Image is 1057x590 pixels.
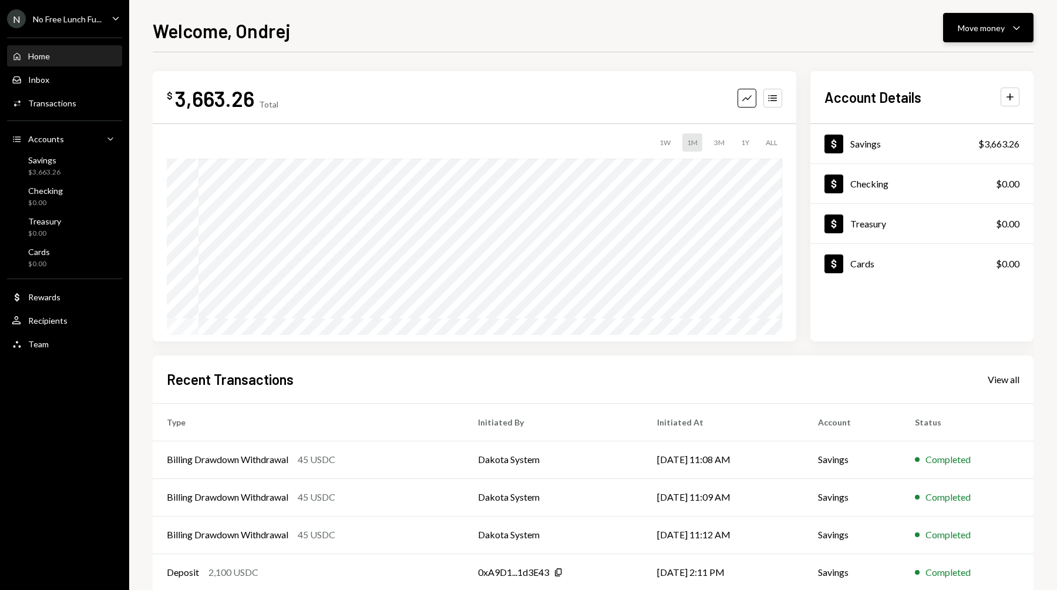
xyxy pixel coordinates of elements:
[850,218,886,229] div: Treasury
[28,51,50,61] div: Home
[7,333,122,354] a: Team
[28,339,49,349] div: Team
[7,69,122,90] a: Inbox
[978,137,1019,151] div: $3,663.26
[709,133,729,152] div: 3M
[7,310,122,331] a: Recipients
[996,217,1019,231] div: $0.00
[682,133,702,152] div: 1M
[804,478,901,516] td: Savings
[464,441,643,478] td: Dakota System
[925,452,971,467] div: Completed
[208,565,258,579] div: 2,100 USDC
[464,516,643,554] td: Dakota System
[901,403,1034,441] th: Status
[643,403,804,441] th: Initiated At
[643,478,804,516] td: [DATE] 11:09 AM
[810,204,1034,243] a: Treasury$0.00
[175,85,254,112] div: 3,663.26
[824,88,921,107] h2: Account Details
[810,164,1034,203] a: Checking$0.00
[153,403,464,441] th: Type
[804,403,901,441] th: Account
[925,528,971,542] div: Completed
[28,155,60,165] div: Savings
[28,316,68,326] div: Recipients
[996,257,1019,271] div: $0.00
[298,528,335,542] div: 45 USDC
[298,452,335,467] div: 45 USDC
[643,441,804,478] td: [DATE] 11:08 AM
[943,13,1034,42] button: Move money
[7,286,122,307] a: Rewards
[643,516,804,554] td: [DATE] 11:12 AM
[478,565,549,579] div: 0xA9D1...1d3E43
[464,403,643,441] th: Initiated By
[28,75,49,85] div: Inbox
[7,152,122,180] a: Savings$3,663.26
[167,370,294,389] h2: Recent Transactions
[655,133,675,152] div: 1W
[28,216,61,226] div: Treasury
[28,167,60,177] div: $3,663.26
[850,258,874,269] div: Cards
[298,490,335,504] div: 45 USDC
[28,134,64,144] div: Accounts
[7,92,122,113] a: Transactions
[804,516,901,554] td: Savings
[28,198,63,208] div: $0.00
[996,177,1019,191] div: $0.00
[28,98,76,108] div: Transactions
[167,528,288,542] div: Billing Drawdown Withdrawal
[804,441,901,478] td: Savings
[810,124,1034,163] a: Savings$3,663.26
[7,45,122,66] a: Home
[925,490,971,504] div: Completed
[259,99,278,109] div: Total
[28,186,63,196] div: Checking
[736,133,754,152] div: 1Y
[925,565,971,579] div: Completed
[167,565,199,579] div: Deposit
[7,182,122,210] a: Checking$0.00
[153,19,291,42] h1: Welcome, Ondrej
[167,90,173,102] div: $
[7,128,122,149] a: Accounts
[7,213,122,241] a: Treasury$0.00
[464,478,643,516] td: Dakota System
[810,244,1034,283] a: Cards$0.00
[761,133,782,152] div: ALL
[988,373,1019,385] a: View all
[28,292,60,302] div: Rewards
[28,247,50,257] div: Cards
[7,243,122,271] a: Cards$0.00
[7,9,26,28] div: N
[28,229,61,239] div: $0.00
[167,452,288,467] div: Billing Drawdown Withdrawal
[850,138,881,149] div: Savings
[28,259,50,269] div: $0.00
[33,14,102,24] div: No Free Lunch Fu...
[850,178,888,189] div: Checking
[167,490,288,504] div: Billing Drawdown Withdrawal
[958,22,1005,34] div: Move money
[988,374,1019,385] div: View all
